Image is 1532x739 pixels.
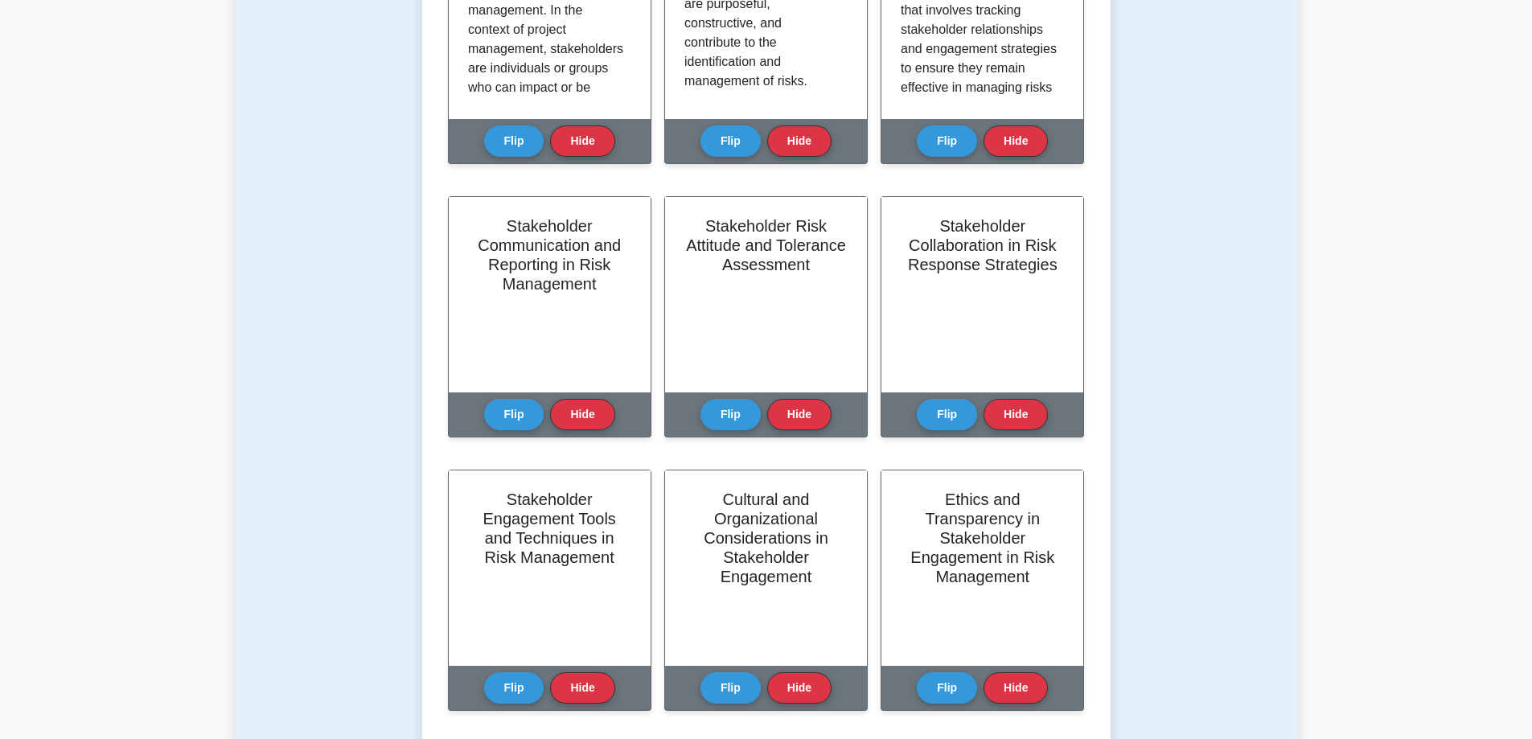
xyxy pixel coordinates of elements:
h2: Stakeholder Engagement Tools and Techniques in Risk Management [468,490,631,567]
button: Hide [767,125,832,157]
button: Hide [767,399,832,430]
button: Hide [767,672,832,704]
button: Hide [984,672,1048,704]
button: Hide [984,399,1048,430]
h2: Stakeholder Communication and Reporting in Risk Management [468,216,631,294]
h2: Ethics and Transparency in Stakeholder Engagement in Risk Management [901,490,1064,586]
h2: Stakeholder Collaboration in Risk Response Strategies [901,216,1064,274]
button: Flip [917,399,977,430]
button: Flip [484,125,544,157]
button: Flip [700,125,761,157]
button: Hide [550,399,614,430]
button: Hide [550,125,614,157]
button: Flip [700,399,761,430]
button: Hide [984,125,1048,157]
h2: Cultural and Organizational Considerations in Stakeholder Engagement [684,490,848,586]
button: Flip [484,672,544,704]
h2: Stakeholder Risk Attitude and Tolerance Assessment [684,216,848,274]
button: Flip [700,672,761,704]
button: Flip [484,399,544,430]
button: Hide [550,672,614,704]
button: Flip [917,672,977,704]
button: Flip [917,125,977,157]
